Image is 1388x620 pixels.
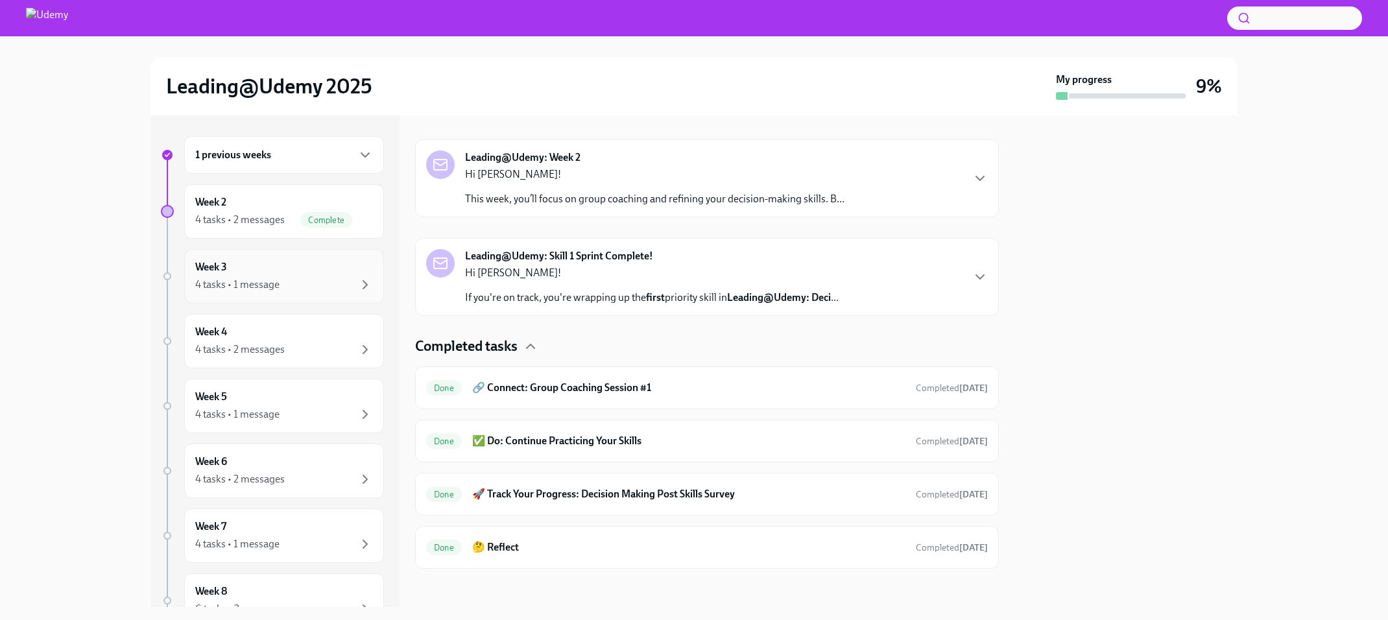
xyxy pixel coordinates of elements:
[472,381,905,395] h6: 🔗 Connect: Group Coaching Session #1
[426,383,462,393] span: Done
[195,278,280,292] div: 4 tasks • 1 message
[472,487,905,501] h6: 🚀 Track Your Progress: Decision Making Post Skills Survey
[465,150,580,165] strong: Leading@Udemy: Week 2
[300,215,352,225] span: Complete
[161,314,384,368] a: Week 44 tasks • 2 messages
[166,73,372,99] h2: Leading@Udemy 2025
[415,337,518,356] h4: Completed tasks
[195,213,285,227] div: 4 tasks • 2 messages
[161,379,384,433] a: Week 54 tasks • 1 message
[916,382,988,394] span: September 22nd, 2025 10:52
[26,8,68,29] img: Udemy
[195,602,285,616] div: 6 tasks • 2 messages
[916,488,988,501] span: September 28th, 2025 10:16
[472,540,905,554] h6: 🤔 Reflect
[426,537,988,558] a: Done🤔 ReflectCompleted[DATE]
[195,342,285,357] div: 4 tasks • 2 messages
[195,325,227,339] h6: Week 4
[916,435,988,447] span: September 28th, 2025 10:29
[426,431,988,451] a: Done✅ Do: Continue Practicing Your SkillsCompleted[DATE]
[161,184,384,239] a: Week 24 tasks • 2 messagesComplete
[465,167,844,182] p: Hi [PERSON_NAME]!
[959,436,988,447] strong: [DATE]
[727,291,831,304] strong: Leading@Udemy: Deci
[195,519,226,534] h6: Week 7
[916,542,988,554] span: September 28th, 2025 10:29
[426,490,462,499] span: Done
[916,383,988,394] span: Completed
[916,542,988,553] span: Completed
[426,436,462,446] span: Done
[195,584,227,599] h6: Week 8
[465,266,839,280] p: Hi [PERSON_NAME]!
[472,434,905,448] h6: ✅ Do: Continue Practicing Your Skills
[161,444,384,498] a: Week 64 tasks • 2 messages
[195,407,280,422] div: 4 tasks • 1 message
[1056,73,1112,87] strong: My progress
[426,484,988,505] a: Done🚀 Track Your Progress: Decision Making Post Skills SurveyCompleted[DATE]
[959,489,988,500] strong: [DATE]
[195,148,271,162] h6: 1 previous weeks
[916,489,988,500] span: Completed
[465,249,653,263] strong: Leading@Udemy: Skill 1 Sprint Complete!
[195,537,280,551] div: 4 tasks • 1 message
[195,390,227,404] h6: Week 5
[959,383,988,394] strong: [DATE]
[184,136,384,174] div: 1 previous weeks
[465,192,844,206] p: This week, you’ll focus on group coaching and refining your decision-making skills. B...
[161,249,384,304] a: Week 34 tasks • 1 message
[465,291,839,305] p: If you're on track, you're wrapping up the priority skill in ...
[195,472,285,486] div: 4 tasks • 2 messages
[959,542,988,553] strong: [DATE]
[426,543,462,553] span: Done
[195,195,226,209] h6: Week 2
[415,337,999,356] div: Completed tasks
[1196,75,1222,98] h3: 9%
[916,436,988,447] span: Completed
[195,260,227,274] h6: Week 3
[195,455,227,469] h6: Week 6
[426,377,988,398] a: Done🔗 Connect: Group Coaching Session #1Completed[DATE]
[646,291,665,304] strong: first
[161,508,384,563] a: Week 74 tasks • 1 message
